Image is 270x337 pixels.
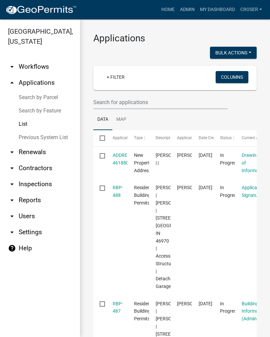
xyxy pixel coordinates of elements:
[177,301,213,306] span: cindy Schleppenbach
[242,135,269,140] span: Current Activity
[235,130,257,146] datatable-header-cell: Current Activity
[93,33,257,44] h3: Applications
[156,152,191,165] span: Ronalyn Gonzalez | |
[8,196,16,204] i: arrow_drop_down
[242,301,266,322] a: Building Information (Admin)
[113,185,123,198] a: RBP-488
[210,47,257,59] button: Bulk Actions
[177,3,197,16] a: Admin
[106,130,128,146] datatable-header-cell: Application Number
[238,3,265,16] a: croser
[93,95,228,109] input: Search for applications
[171,130,192,146] datatable-header-cell: Applicant
[101,71,130,83] a: + Filter
[242,185,262,198] a: Applicant Signature
[113,135,149,140] span: Application Number
[199,135,222,140] span: Date Created
[156,185,202,289] span: Dennis McNally | Dennis McNally | 3311 N LINCOLN ST. PERU, IN 46970 | Accessory Structure | Detac...
[134,152,152,173] span: New Property Address
[199,185,212,190] span: 08/11/2025
[134,185,157,206] span: Residential Building Permits
[220,135,232,140] span: Status
[8,244,16,252] i: help
[8,164,16,172] i: arrow_drop_down
[177,185,213,190] span: Dennis McNally
[214,130,235,146] datatable-header-cell: Status
[177,152,213,158] span: Ronalyn Gonzalez
[199,152,212,158] span: 08/11/2025
[159,3,177,16] a: Home
[134,135,143,140] span: Type
[220,152,239,165] span: In Progress
[8,79,16,87] i: arrow_drop_up
[216,71,248,83] button: Columns
[242,152,266,173] a: Drawing of Information
[93,109,112,130] a: Data
[134,301,157,322] span: Residential Building Permits
[149,130,171,146] datatable-header-cell: Description
[8,180,16,188] i: arrow_drop_down
[220,301,239,314] span: In Progress
[197,3,238,16] a: My Dashboard
[8,212,16,220] i: arrow_drop_down
[113,301,123,314] a: RBP-487
[177,135,194,140] span: Applicant
[8,148,16,156] i: arrow_drop_down
[199,301,212,306] span: 08/08/2025
[113,152,134,165] a: ADDRESS-461880
[8,63,16,71] i: arrow_drop_down
[220,185,239,198] span: In Progress
[93,130,106,146] datatable-header-cell: Select
[192,130,214,146] datatable-header-cell: Date Created
[128,130,149,146] datatable-header-cell: Type
[112,109,130,130] a: Map
[8,228,16,236] i: arrow_drop_down
[156,135,176,140] span: Description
